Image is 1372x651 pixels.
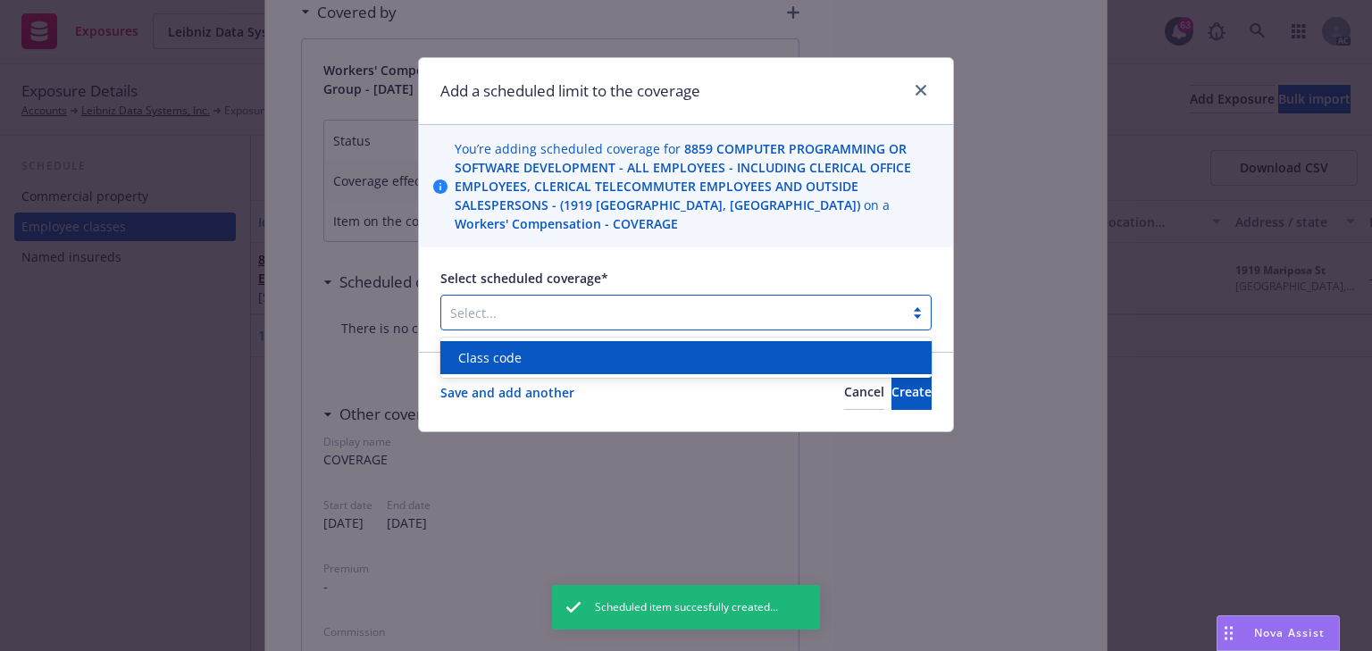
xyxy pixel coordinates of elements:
[440,270,608,287] span: Select scheduled coverage*
[455,139,939,233] span: You’re adding scheduled coverage for on a
[455,215,678,232] span: Workers' Compensation - COVERAGE
[891,383,932,400] span: Create
[844,374,884,410] button: Cancel
[910,79,932,101] a: close
[595,599,778,615] span: Scheduled item succesfully created...
[458,348,522,367] span: Class code
[1217,615,1340,651] button: Nova Assist
[891,374,932,410] button: Create
[1254,625,1325,640] span: Nova Assist
[844,383,884,400] span: Cancel
[440,383,574,402] a: Save and add another
[440,79,700,103] h1: Add a scheduled limit to the coverage
[1217,616,1240,650] div: Drag to move
[455,140,911,213] span: 8859 COMPUTER PROGRAMMING OR SOFTWARE DEVELOPMENT - ALL EMPLOYEES - INCLUDING CLERICAL OFFICE EMP...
